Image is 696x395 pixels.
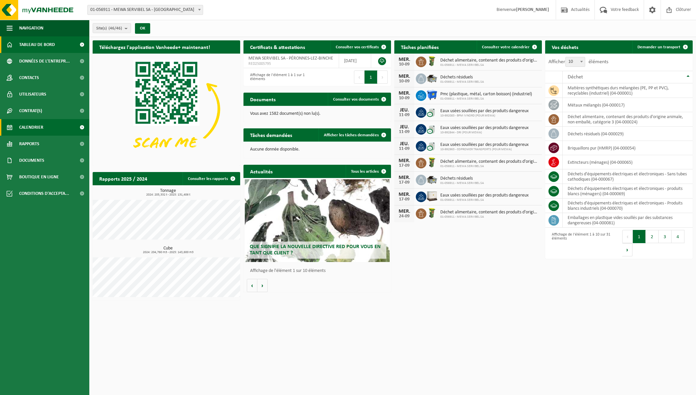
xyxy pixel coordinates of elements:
a: Consulter votre calendrier [477,40,541,54]
span: Tableau de bord [19,36,55,53]
div: 10-09 [398,96,411,101]
h2: Rapports 2025 / 2024 [93,172,154,185]
button: 3 [659,230,672,243]
span: 01-056911 - MEWA SERVIBEL SA [440,164,539,168]
div: MER. [398,175,411,180]
a: Consulter vos documents [328,93,390,106]
div: MER. [398,57,411,62]
h2: Tâches demandées [243,128,299,141]
span: Contrat(s) [19,103,42,119]
div: 11-09 [398,113,411,117]
a: Consulter les rapports [183,172,239,185]
span: Site(s) [96,23,122,33]
span: Eaux usées souillées par des produits dangereux [440,193,529,198]
div: Affichage de l'élément 1 à 1 sur 1 éléments [247,70,314,84]
span: Calendrier [19,119,43,136]
img: WB-0060-HPE-GN-50 [426,56,438,67]
h2: Documents [243,93,282,106]
button: 1 [633,230,646,243]
a: Que signifie la nouvelle directive RED pour vous en tant que client ? [245,179,389,262]
count: (46/46) [109,26,122,30]
img: WB-1100-HPE-BE-01 [426,89,438,101]
td: emballages en plastique vides souillés par des substances dangereuses (04-000081) [563,213,693,228]
span: Conditions d'accepta... [19,185,69,202]
button: Next [377,70,388,84]
p: Vous avez 1582 document(s) non lu(s). [250,111,384,116]
span: Boutique en ligne [19,169,59,185]
span: Consulter votre calendrier [482,45,530,49]
h2: Téléchargez l'application Vanheede+ maintenant! [93,40,217,53]
div: JEU. [398,141,411,147]
span: Eaux usées souillées par des produits dangereux [440,109,529,114]
span: 10 [566,57,585,66]
td: métaux mélangés (04-000017) [563,98,693,112]
td: extincteurs (ménages) (04-000065) [563,155,693,169]
span: RED25005795 [248,61,334,66]
h2: Actualités [243,165,279,178]
h2: Tâches planifiées [394,40,445,53]
td: déchets d'équipements électriques et électroniques - Sans tubes cathodiques (04-000067) [563,169,693,184]
div: JEU. [398,108,411,113]
span: Eaux usées souillées par des produits dangereux [440,142,529,148]
h3: Cube [96,246,240,254]
div: MER. [398,209,411,214]
button: Vorige [247,279,257,292]
button: Next [622,243,632,256]
span: Eaux usées souillées par des produits dangereux [440,125,529,131]
span: Déchet alimentaire, contenant des produits d'origine animale, non emballé, catég... [440,58,539,63]
span: 01-056911 - MEWA SERVIBEL SA - PÉRONNES-LEZ-BINCHE [87,5,203,15]
button: Volgende [257,279,268,292]
div: 10-09 [398,79,411,84]
span: 01-056911 - MEWA SERVIBEL SA [440,97,532,101]
span: Consulter vos certificats [336,45,379,49]
span: Données de l'entrepr... [19,53,70,69]
button: 4 [672,230,684,243]
p: Aucune donnée disponible. [250,147,384,152]
img: LP-LD-CU [426,106,438,117]
img: LP-LD-CU [426,123,438,134]
div: MER. [398,91,411,96]
span: 10-992083 - BPM IVNORD (POUR MEWA) [440,114,529,118]
div: MER. [398,158,411,163]
span: Que signifie la nouvelle directive RED pour vous en tant que client ? [250,244,381,256]
h2: Vos déchets [545,40,585,53]
span: 01-056911 - MEWA SERVIBEL SA [440,215,539,219]
img: WB-5000-GAL-GY-01 [426,174,438,185]
span: Demander un transport [637,45,680,49]
div: MER. [398,192,411,197]
div: 17-09 [398,163,411,168]
span: Pmc (plastique, métal, carton boisson) (industriel) [440,92,532,97]
td: déchets résiduels (04-000029) [563,127,693,141]
span: Déchets résiduels [440,75,484,80]
span: 2024: 205,332 t - 2025: 131,406 t [96,193,240,197]
div: 11-09 [398,147,411,151]
strong: [PERSON_NAME] [516,7,549,12]
div: JEU. [398,124,411,130]
span: 01-056911 - MEWA SERVIBEL SA [440,80,484,84]
button: 2 [646,230,659,243]
span: Navigation [19,20,43,36]
td: déchets d'équipements électriques et électroniques - produits blancs (ménagers) (04-000069) [563,184,693,198]
a: Afficher les tâches demandées [319,128,390,142]
div: 17-09 [398,197,411,202]
img: LP-LD-CU [426,140,438,151]
div: Affichage de l'élément 1 à 10 sur 31 éléments [548,229,616,257]
a: Tous les articles [346,165,390,178]
img: Download de VHEPlus App [93,54,240,164]
span: Documents [19,152,44,169]
span: Utilisateurs [19,86,46,103]
button: Previous [354,70,365,84]
h2: Certificats & attestations [243,40,312,53]
div: 24-09 [398,214,411,219]
img: WB-0060-HPE-GN-50 [426,157,438,168]
img: WB-5000-GAL-GY-01 [426,72,438,84]
span: Déchet alimentaire, contenant des produits d'origine animale, non emballé, catég... [440,159,539,164]
span: Déchets résiduels [440,176,484,181]
span: 10 [565,57,585,67]
div: 11-09 [398,130,411,134]
span: 01-056911 - MEWA SERVIBEL SA [440,181,484,185]
label: Afficher éléments [548,59,608,65]
td: matières synthétiques durs mélangées (PE, PP et PVC), recyclables (industriel) (04-000001) [563,83,693,98]
td: déchets d'équipements électriques et électroniques - Produits blancs industriels (04-000070) [563,198,693,213]
div: MER. [398,74,411,79]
